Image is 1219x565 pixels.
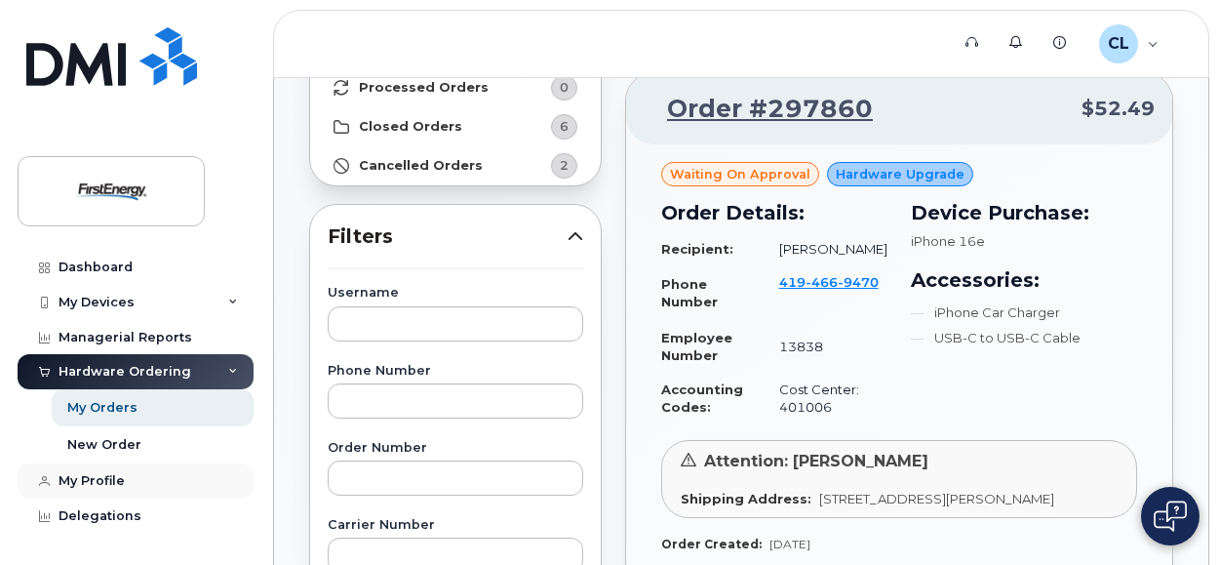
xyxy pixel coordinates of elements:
span: 9470 [838,274,879,290]
strong: Employee Number [661,330,732,364]
span: Hardware Upgrade [836,165,964,183]
span: 466 [806,274,838,290]
li: iPhone Car Charger [911,303,1137,322]
strong: Accounting Codes: [661,382,743,416]
span: [STREET_ADDRESS][PERSON_NAME] [819,491,1054,506]
span: CL [1108,32,1129,56]
span: [DATE] [769,537,810,551]
label: Phone Number [328,365,583,378]
h3: Order Details: [661,198,887,227]
strong: Order Created: [661,537,762,551]
span: Waiting On Approval [670,165,810,183]
label: Order Number [328,442,583,455]
strong: Closed Orders [359,119,462,135]
h3: Device Purchase: [911,198,1137,227]
span: 0 [560,78,569,97]
span: iPhone 16e [911,233,985,249]
label: Username [328,287,583,300]
strong: Phone Number [661,276,718,310]
span: 2 [560,156,569,175]
div: Carlos Lopez [1085,24,1172,63]
span: Attention: [PERSON_NAME] [704,452,928,470]
a: Order #297860 [644,92,873,127]
li: USB-C to USB-C Cable [911,329,1137,347]
td: 13838 [762,321,887,373]
a: Closed Orders6 [310,107,601,146]
strong: Shipping Address: [681,491,811,506]
span: 6 [560,117,569,136]
strong: Recipient: [661,241,733,257]
img: Open chat [1154,501,1187,532]
strong: Cancelled Orders [359,158,483,174]
a: 4194669470 [779,274,879,308]
span: 419 [779,274,879,290]
td: [PERSON_NAME] [762,232,887,266]
a: Processed Orders0 [310,68,601,107]
a: Cancelled Orders2 [310,146,601,185]
span: Filters [328,222,568,251]
label: Carrier Number [328,519,583,532]
h3: Accessories: [911,265,1137,295]
td: Cost Center: 401006 [762,373,887,424]
strong: Processed Orders [359,80,489,96]
span: $52.49 [1081,95,1155,123]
